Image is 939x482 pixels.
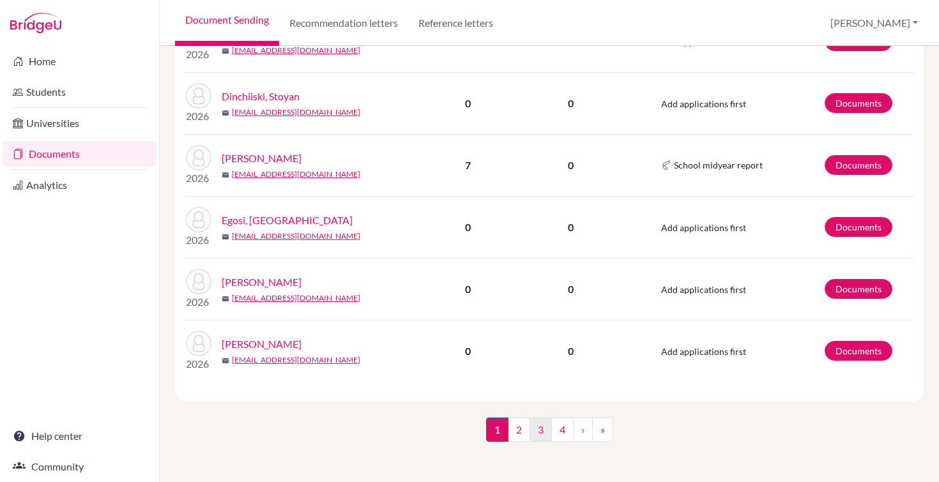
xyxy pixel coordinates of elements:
[232,169,360,180] a: [EMAIL_ADDRESS][DOMAIN_NAME]
[465,345,471,357] b: 0
[465,35,471,47] b: 0
[222,89,300,104] a: Dinchiiski, Stoyan
[222,109,229,117] span: mail
[186,207,211,232] img: Egosi, Gaya
[3,423,156,449] a: Help center
[222,171,229,179] span: mail
[222,213,353,228] a: Egosi, [GEOGRAPHIC_DATA]
[465,159,471,171] b: 7
[232,354,360,366] a: [EMAIL_ADDRESS][DOMAIN_NAME]
[186,269,211,294] img: Eryurek, Deniz
[186,331,211,356] img: Evgeniev, Alexander
[512,220,630,235] p: 0
[530,418,552,442] a: 3
[825,279,892,299] a: Documents
[825,11,924,35] button: [PERSON_NAME]
[232,107,360,118] a: [EMAIL_ADDRESS][DOMAIN_NAME]
[186,83,211,109] img: Dinchiiski, Stoyan
[661,222,746,233] span: Add applications first
[825,341,892,361] a: Documents
[825,217,892,237] a: Documents
[3,454,156,479] a: Community
[3,172,156,198] a: Analytics
[512,343,630,359] p: 0
[222,357,229,365] span: mail
[825,155,892,175] a: Documents
[222,295,229,303] span: mail
[592,418,613,442] a: »
[232,230,360,242] a: [EMAIL_ADDRESS][DOMAIN_NAME]
[551,418,574,442] a: 4
[186,232,211,248] p: 2026
[3,49,156,74] a: Home
[186,109,211,124] p: 2026
[232,45,360,56] a: [EMAIL_ADDRESS][DOMAIN_NAME]
[222,336,302,352] a: [PERSON_NAME]
[512,158,630,173] p: 0
[3,110,156,136] a: Universities
[186,145,211,170] img: Domozetsky, Georgi
[674,158,763,172] span: School midyear report
[465,221,471,233] b: 0
[825,93,892,113] a: Documents
[512,96,630,111] p: 0
[508,418,530,442] a: 2
[465,283,471,295] b: 0
[222,47,229,55] span: mail
[3,79,156,105] a: Students
[661,346,746,357] span: Add applications first
[573,418,593,442] a: ›
[222,151,302,166] a: [PERSON_NAME]
[512,282,630,297] p: 0
[661,98,746,109] span: Add applications first
[465,97,471,109] b: 0
[661,284,746,295] span: Add applications first
[186,356,211,372] p: 2026
[486,418,508,442] span: 1
[486,418,613,452] nav: ...
[661,160,671,170] img: Common App logo
[186,47,211,62] p: 2026
[186,294,211,310] p: 2026
[222,275,302,290] a: [PERSON_NAME]
[186,170,211,186] p: 2026
[222,233,229,241] span: mail
[3,141,156,167] a: Documents
[232,292,360,304] a: [EMAIL_ADDRESS][DOMAIN_NAME]
[10,13,61,33] img: Bridge-U
[661,36,746,47] span: Add applications first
